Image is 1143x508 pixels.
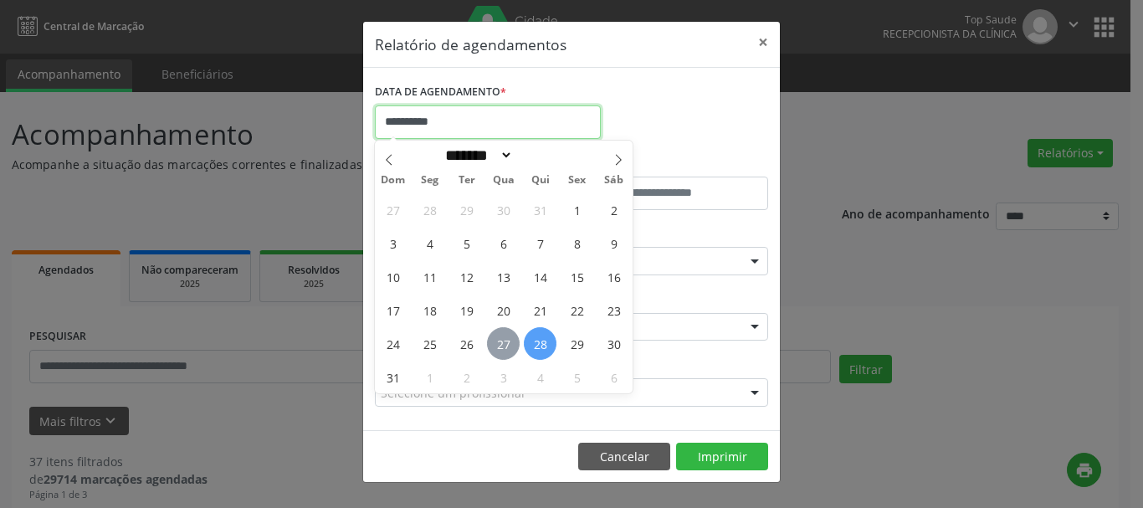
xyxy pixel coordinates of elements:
[413,327,446,360] span: Agosto 25, 2025
[487,294,520,326] span: Agosto 20, 2025
[375,33,566,55] h5: Relatório de agendamentos
[513,146,568,164] input: Year
[413,294,446,326] span: Agosto 18, 2025
[381,384,525,402] span: Selecione um profissional
[377,193,409,226] span: Julho 27, 2025
[487,227,520,259] span: Agosto 6, 2025
[524,294,556,326] span: Agosto 21, 2025
[522,175,559,186] span: Qui
[450,361,483,393] span: Setembro 2, 2025
[450,260,483,293] span: Agosto 12, 2025
[487,361,520,393] span: Setembro 3, 2025
[412,175,448,186] span: Seg
[524,327,556,360] span: Agosto 28, 2025
[597,294,630,326] span: Agosto 23, 2025
[676,443,768,471] button: Imprimir
[487,260,520,293] span: Agosto 13, 2025
[450,327,483,360] span: Agosto 26, 2025
[485,175,522,186] span: Qua
[413,361,446,393] span: Setembro 1, 2025
[375,80,506,105] label: DATA DE AGENDAMENTO
[561,260,593,293] span: Agosto 15, 2025
[561,327,593,360] span: Agosto 29, 2025
[597,227,630,259] span: Agosto 9, 2025
[561,294,593,326] span: Agosto 22, 2025
[375,175,412,186] span: Dom
[377,294,409,326] span: Agosto 17, 2025
[561,193,593,226] span: Agosto 1, 2025
[448,175,485,186] span: Ter
[377,227,409,259] span: Agosto 3, 2025
[413,227,446,259] span: Agosto 4, 2025
[377,260,409,293] span: Agosto 10, 2025
[561,361,593,393] span: Setembro 5, 2025
[450,193,483,226] span: Julho 29, 2025
[413,260,446,293] span: Agosto 11, 2025
[596,175,633,186] span: Sáb
[524,361,556,393] span: Setembro 4, 2025
[524,227,556,259] span: Agosto 7, 2025
[578,443,670,471] button: Cancelar
[576,151,768,177] label: ATÉ
[524,260,556,293] span: Agosto 14, 2025
[377,327,409,360] span: Agosto 24, 2025
[450,227,483,259] span: Agosto 5, 2025
[561,227,593,259] span: Agosto 8, 2025
[597,193,630,226] span: Agosto 2, 2025
[487,193,520,226] span: Julho 30, 2025
[377,361,409,393] span: Agosto 31, 2025
[487,327,520,360] span: Agosto 27, 2025
[597,327,630,360] span: Agosto 30, 2025
[524,193,556,226] span: Julho 31, 2025
[559,175,596,186] span: Sex
[597,260,630,293] span: Agosto 16, 2025
[450,294,483,326] span: Agosto 19, 2025
[746,22,780,63] button: Close
[413,193,446,226] span: Julho 28, 2025
[597,361,630,393] span: Setembro 6, 2025
[439,146,513,164] select: Month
